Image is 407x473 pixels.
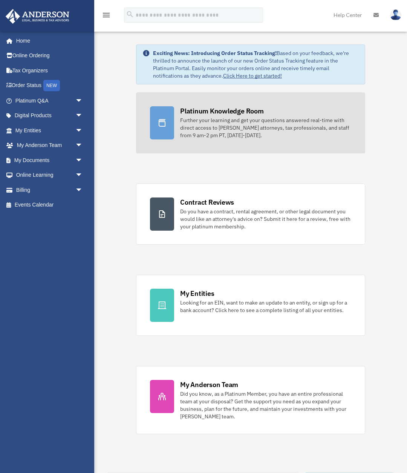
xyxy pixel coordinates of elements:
div: Further your learning and get your questions answered real-time with direct access to [PERSON_NAM... [180,116,351,139]
a: menu [102,13,111,20]
div: NEW [43,80,60,91]
a: Platinum Q&Aarrow_drop_down [5,93,94,108]
i: menu [102,11,111,20]
a: My Entitiesarrow_drop_down [5,123,94,138]
div: Do you have a contract, rental agreement, or other legal document you would like an attorney's ad... [180,208,351,230]
span: arrow_drop_down [75,138,90,153]
span: arrow_drop_down [75,153,90,168]
div: Looking for an EIN, want to make an update to an entity, or sign up for a bank account? Click her... [180,299,351,314]
i: search [126,10,134,18]
a: Online Learningarrow_drop_down [5,168,94,183]
span: arrow_drop_down [75,108,90,124]
a: Order StatusNEW [5,78,94,93]
a: Tax Organizers [5,63,94,78]
a: Online Ordering [5,48,94,63]
span: arrow_drop_down [75,182,90,198]
a: My Anderson Team Did you know, as a Platinum Member, you have an entire professional team at your... [136,366,365,434]
img: User Pic [390,9,401,20]
a: My Anderson Teamarrow_drop_down [5,138,94,153]
div: My Entities [180,289,214,298]
div: My Anderson Team [180,380,238,389]
a: Click Here to get started! [223,72,282,79]
div: Did you know, as a Platinum Member, you have an entire professional team at your disposal? Get th... [180,390,351,420]
img: Anderson Advisors Platinum Portal [3,9,72,24]
a: My Entities Looking for an EIN, want to make an update to an entity, or sign up for a bank accoun... [136,275,365,336]
a: Billingarrow_drop_down [5,182,94,197]
span: arrow_drop_down [75,93,90,109]
span: arrow_drop_down [75,168,90,183]
div: Contract Reviews [180,197,234,207]
a: Events Calendar [5,197,94,213]
div: Platinum Knowledge Room [180,106,264,116]
a: Contract Reviews Do you have a contract, rental agreement, or other legal document you would like... [136,184,365,245]
span: arrow_drop_down [75,123,90,138]
a: Digital Productsarrow_drop_down [5,108,94,123]
strong: Exciting News: Introducing Order Status Tracking! [153,50,277,57]
a: My Documentsarrow_drop_down [5,153,94,168]
a: Home [5,33,90,48]
div: Based on your feedback, we're thrilled to announce the launch of our new Order Status Tracking fe... [153,49,359,80]
a: Platinum Knowledge Room Further your learning and get your questions answered real-time with dire... [136,92,365,153]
